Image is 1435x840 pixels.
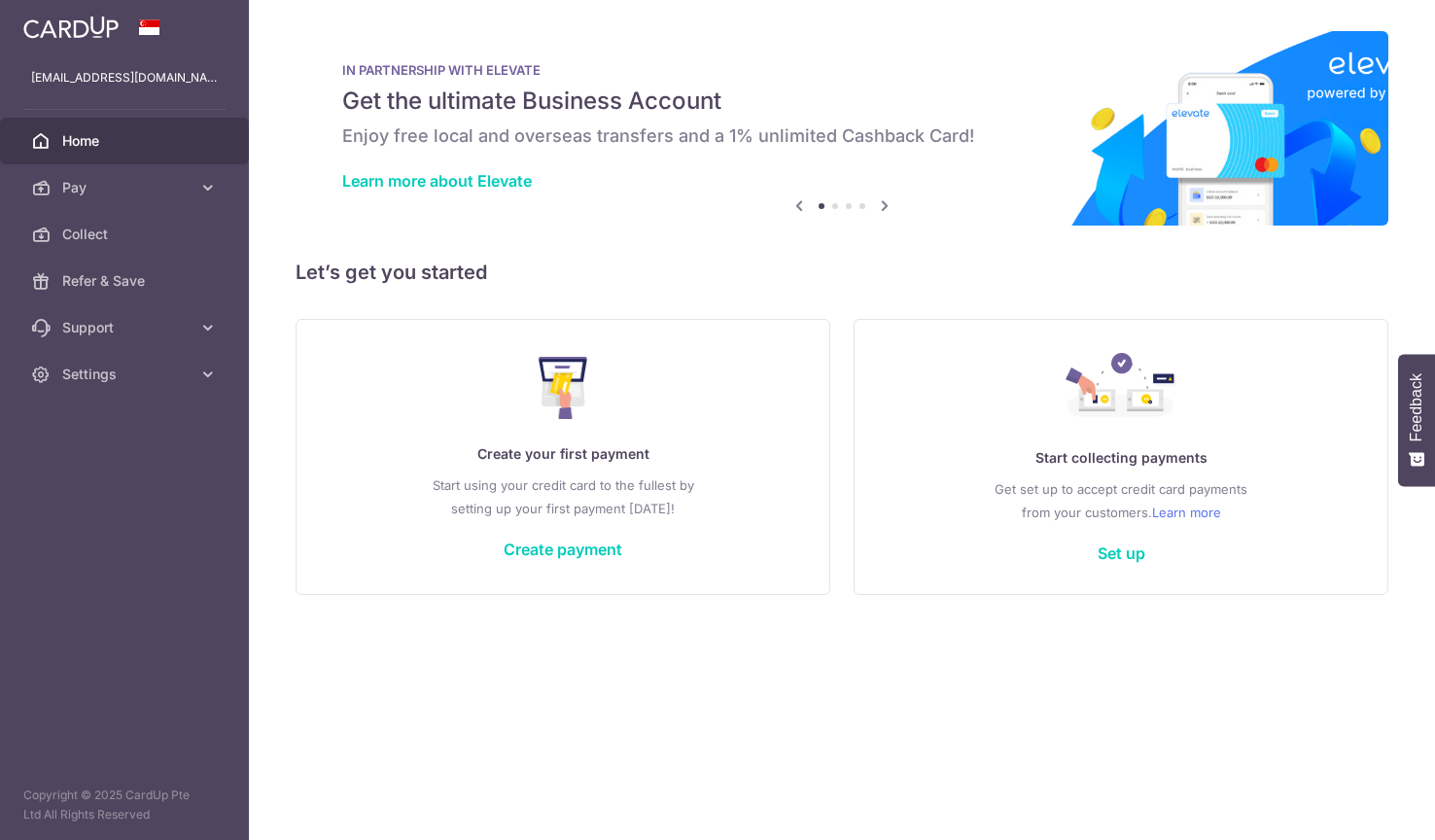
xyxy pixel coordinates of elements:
img: Renovation banner [296,31,1388,226]
img: Make Payment [539,357,588,419]
a: Set up [1098,543,1145,563]
span: Feedback [1408,373,1425,441]
p: Create your first payment [335,442,790,466]
a: Learn more about Elevate [342,171,532,191]
button: Feedback - Show survey [1398,354,1435,486]
span: Pay [62,178,191,197]
span: Refer & Save [62,271,191,291]
a: Create payment [504,540,622,559]
h6: Enjoy free local and overseas transfers and a 1% unlimited Cashback Card! [342,124,1342,148]
span: Settings [62,365,191,384]
span: Support [62,318,191,337]
p: Start collecting payments [893,446,1348,470]
h5: Let’s get you started [296,257,1388,288]
img: Collect Payment [1066,353,1176,423]
p: [EMAIL_ADDRESS][DOMAIN_NAME] [31,68,218,87]
span: Home [62,131,191,151]
span: Collect [62,225,191,244]
a: Learn more [1152,501,1221,524]
p: IN PARTNERSHIP WITH ELEVATE [342,62,1342,78]
img: CardUp [23,16,119,39]
p: Get set up to accept credit card payments from your customers. [893,477,1348,524]
p: Start using your credit card to the fullest by setting up your first payment [DATE]! [335,473,790,520]
h5: Get the ultimate Business Account [342,86,1342,117]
